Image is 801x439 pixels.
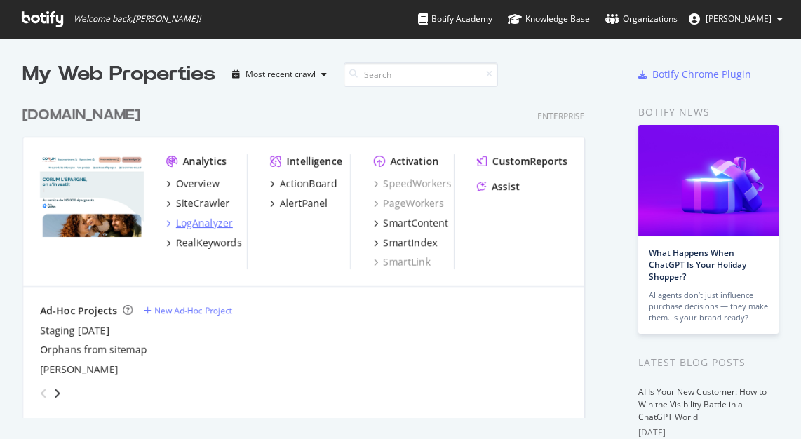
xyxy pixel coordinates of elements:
[53,386,62,400] div: angle-right
[383,216,448,230] div: SmartContent
[492,180,520,194] div: Assist
[22,60,215,88] div: My Web Properties
[22,105,140,126] div: [DOMAIN_NAME]
[638,386,767,423] a: AI Is Your New Customer: How to Win the Visibility Battle in a ChatGPT World
[176,216,233,230] div: LogAnalyzer
[638,67,751,81] a: Botify Chrome Plugin
[638,355,779,370] div: Latest Blog Posts
[492,154,567,168] div: CustomReports
[373,255,430,269] a: SmartLink
[508,12,590,26] div: Knowledge Base
[373,236,437,250] a: SmartIndex
[678,8,794,30] button: [PERSON_NAME]
[390,154,438,168] div: Activation
[176,177,220,191] div: Overview
[40,343,147,357] a: Orphans from sitemap
[245,70,316,79] div: Most recent crawl
[537,110,585,122] div: Enterprise
[176,196,230,210] div: SiteCrawler
[22,88,596,418] div: grid
[166,177,220,191] a: Overview
[605,12,678,26] div: Organizations
[638,104,779,120] div: Botify news
[280,177,337,191] div: ActionBoard
[270,177,337,191] a: ActionBoard
[40,363,119,377] a: [PERSON_NAME]
[287,154,342,168] div: Intelligence
[373,196,444,210] a: PageWorkers
[373,177,451,191] a: SpeedWorkers
[344,62,498,87] input: Search
[154,304,232,316] div: New Ad-Hoc Project
[183,154,227,168] div: Analytics
[649,247,746,283] a: What Happens When ChatGPT Is Your Holiday Shopper?
[40,304,117,318] div: Ad-Hoc Projects
[373,216,448,230] a: SmartContent
[144,304,232,316] a: New Ad-Hoc Project
[176,236,242,250] div: RealKeywords
[227,63,332,86] button: Most recent crawl
[383,236,437,250] div: SmartIndex
[649,290,768,323] div: AI agents don’t just influence purchase decisions — they make them. Is your brand ready?
[40,323,109,337] a: Staging [DATE]
[166,196,230,210] a: SiteCrawler
[638,125,779,236] img: What Happens When ChatGPT Is Your Holiday Shopper?
[477,154,567,168] a: CustomReports
[166,236,242,250] a: RealKeywords
[166,216,233,230] a: LogAnalyzer
[706,13,772,25] span: Martin PHLIPPOTEAU
[418,12,492,26] div: Botify Academy
[22,105,146,126] a: [DOMAIN_NAME]
[34,382,53,405] div: angle-left
[652,67,751,81] div: Botify Chrome Plugin
[280,196,328,210] div: AlertPanel
[74,13,201,25] span: Welcome back, [PERSON_NAME] !
[638,426,779,439] div: [DATE]
[270,196,328,210] a: AlertPanel
[40,154,144,237] img: *.corum.fr
[477,180,520,194] a: Assist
